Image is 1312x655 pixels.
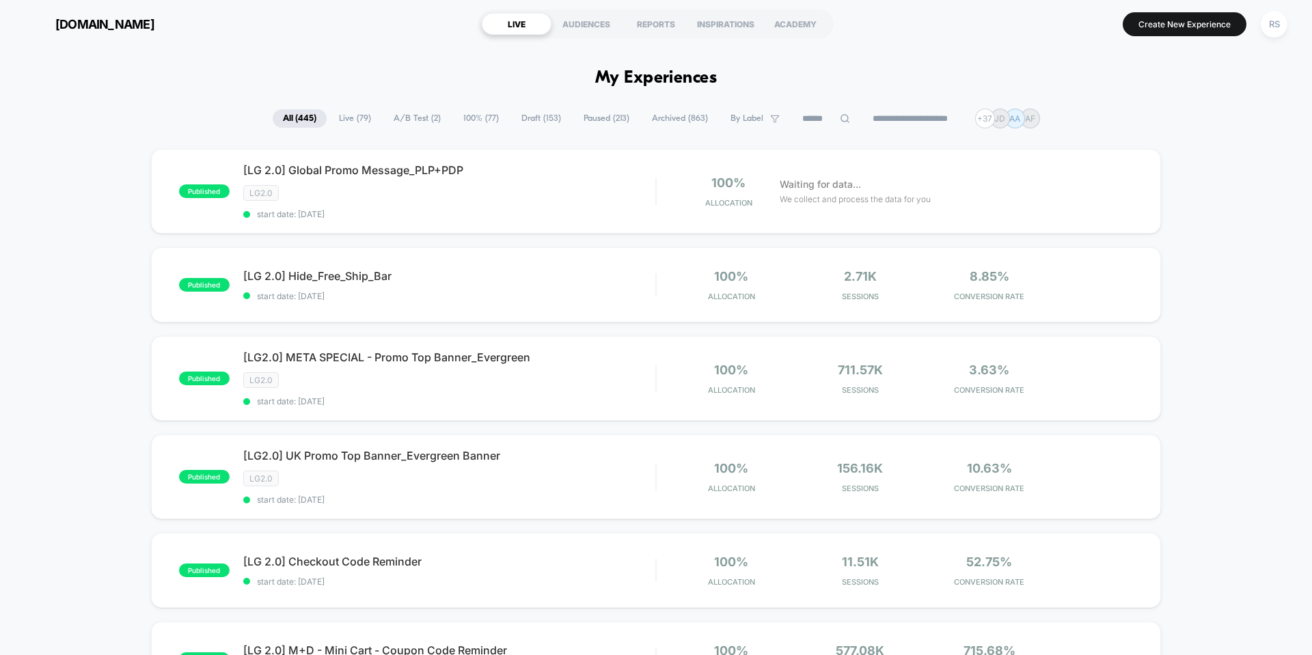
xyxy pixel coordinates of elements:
div: ACADEMY [761,13,830,35]
span: Draft ( 153 ) [511,109,571,128]
p: JD [994,113,1005,124]
div: INSPIRATIONS [691,13,761,35]
span: [DOMAIN_NAME] [55,17,154,31]
span: Paused ( 213 ) [573,109,640,128]
h1: My Experiences [595,68,717,88]
span: LG2.0 [243,185,279,201]
span: published [179,372,230,385]
span: LG2.0 [243,372,279,388]
span: Live ( 79 ) [329,109,381,128]
span: 100% [714,555,748,569]
span: Sessions [799,385,922,395]
span: [LG2.0] UK Promo Top Banner_Evergreen Banner [243,449,655,462]
div: AUDIENCES [551,13,621,35]
span: Allocation [708,577,755,587]
span: A/B Test ( 2 ) [383,109,451,128]
span: 52.75% [966,555,1012,569]
span: 100% [714,269,748,283]
div: REPORTS [621,13,691,35]
span: published [179,563,230,577]
span: [LG 2.0] Checkout Code Reminder [243,555,655,568]
span: published [179,278,230,292]
div: + 37 [975,109,995,128]
span: start date: [DATE] [243,209,655,219]
span: Sessions [799,292,922,301]
span: LG2.0 [243,471,279,486]
span: start date: [DATE] [243,494,655,505]
span: 100% ( 77 ) [453,109,509,128]
span: 100% [711,176,746,190]
span: 156.16k [837,461,883,475]
span: CONVERSION RATE [928,484,1050,493]
span: 3.63% [969,363,1009,377]
span: 8.85% [970,269,1009,283]
span: 711.57k [838,363,883,377]
button: Create New Experience [1123,12,1246,36]
p: AA [1009,113,1020,124]
span: All ( 445 ) [273,109,327,128]
span: Archived ( 863 ) [642,109,718,128]
span: start date: [DATE] [243,576,655,587]
span: [LG 2.0] Global Promo Message_PLP+PDP [243,163,655,177]
span: Allocation [708,292,755,301]
span: 11.51k [842,555,879,569]
span: Waiting for data... [780,177,861,192]
span: Allocation [708,484,755,493]
button: [DOMAIN_NAME] [20,13,159,35]
span: We collect and process the data for you [780,193,931,206]
span: Allocation [708,385,755,395]
span: start date: [DATE] [243,396,655,406]
span: CONVERSION RATE [928,577,1050,587]
p: AF [1025,113,1035,124]
span: 100% [714,461,748,475]
span: Sessions [799,577,922,587]
span: [LG2.0] META SPECIAL - Promo Top Banner_Evergreen [243,350,655,364]
span: 10.63% [967,461,1012,475]
button: RS [1257,10,1291,38]
span: 2.71k [844,269,877,283]
span: start date: [DATE] [243,291,655,301]
div: RS [1261,11,1287,38]
span: CONVERSION RATE [928,292,1050,301]
span: [LG 2.0] Hide_Free_Ship_Bar [243,269,655,283]
span: Sessions [799,484,922,493]
span: published [179,184,230,198]
span: Allocation [705,198,752,208]
span: published [179,470,230,484]
span: CONVERSION RATE [928,385,1050,395]
div: LIVE [482,13,551,35]
span: 100% [714,363,748,377]
span: By Label [730,113,763,124]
